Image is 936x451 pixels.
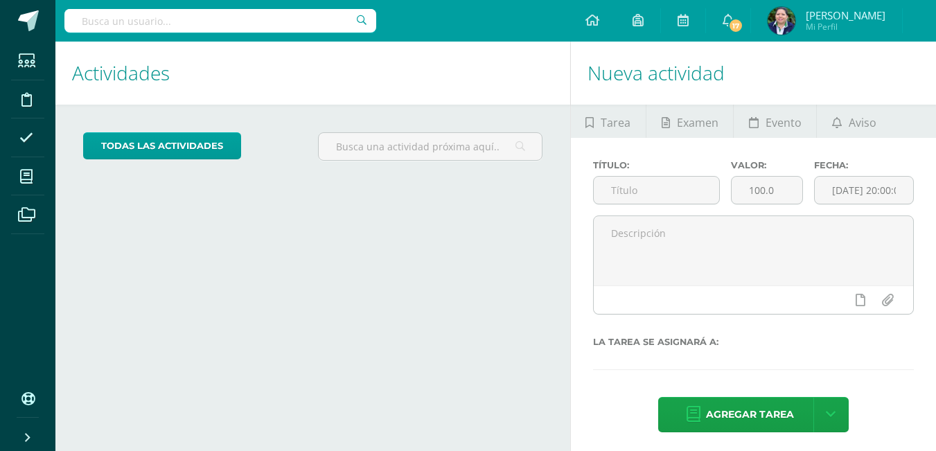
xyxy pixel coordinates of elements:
[728,18,743,33] span: 17
[706,398,794,432] span: Agregar tarea
[731,160,803,170] label: Valor:
[849,106,876,139] span: Aviso
[732,177,802,204] input: Puntos máximos
[815,177,913,204] input: Fecha de entrega
[588,42,919,105] h1: Nueva actividad
[72,42,554,105] h1: Actividades
[806,21,885,33] span: Mi Perfil
[677,106,718,139] span: Examen
[571,105,646,138] a: Tarea
[83,132,241,159] a: todas las Actividades
[768,7,795,35] img: a96fe352e1c998628a4a62c8d264cdd5.png
[594,177,720,204] input: Título
[814,160,914,170] label: Fecha:
[806,8,885,22] span: [PERSON_NAME]
[593,160,721,170] label: Título:
[319,133,541,160] input: Busca una actividad próxima aquí...
[817,105,891,138] a: Aviso
[646,105,733,138] a: Examen
[593,337,914,347] label: La tarea se asignará a:
[766,106,802,139] span: Evento
[601,106,630,139] span: Tarea
[64,9,376,33] input: Busca un usuario...
[734,105,816,138] a: Evento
